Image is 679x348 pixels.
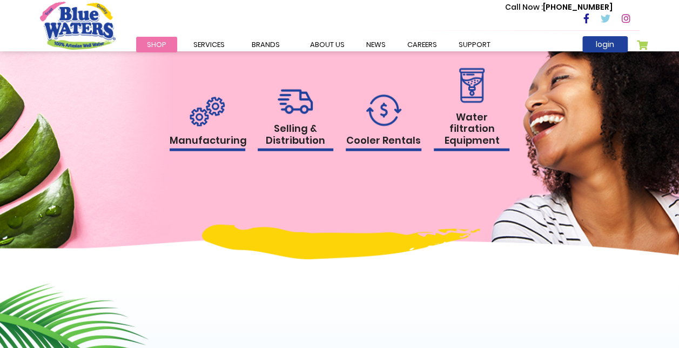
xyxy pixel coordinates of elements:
[190,97,225,126] img: rental
[434,111,509,152] h1: Water filtration Equipment
[505,2,613,13] p: [PHONE_NUMBER]
[252,39,280,50] span: Brands
[170,97,245,152] a: Manufacturing
[278,89,313,115] img: rental
[448,37,501,52] a: support
[355,37,396,52] a: News
[193,39,225,50] span: Services
[505,2,543,12] span: Call Now :
[170,135,245,152] h1: Manufacturing
[346,135,421,152] h1: Cooler Rentals
[434,68,509,152] a: Water filtration Equipment
[346,95,421,152] a: Cooler Rentals
[258,89,333,151] a: Selling & Distribution
[40,2,116,49] a: store logo
[147,39,166,50] span: Shop
[456,68,487,103] img: rental
[366,95,401,126] img: rental
[299,37,355,52] a: about us
[582,36,628,52] a: login
[258,123,333,151] h1: Selling & Distribution
[396,37,448,52] a: careers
